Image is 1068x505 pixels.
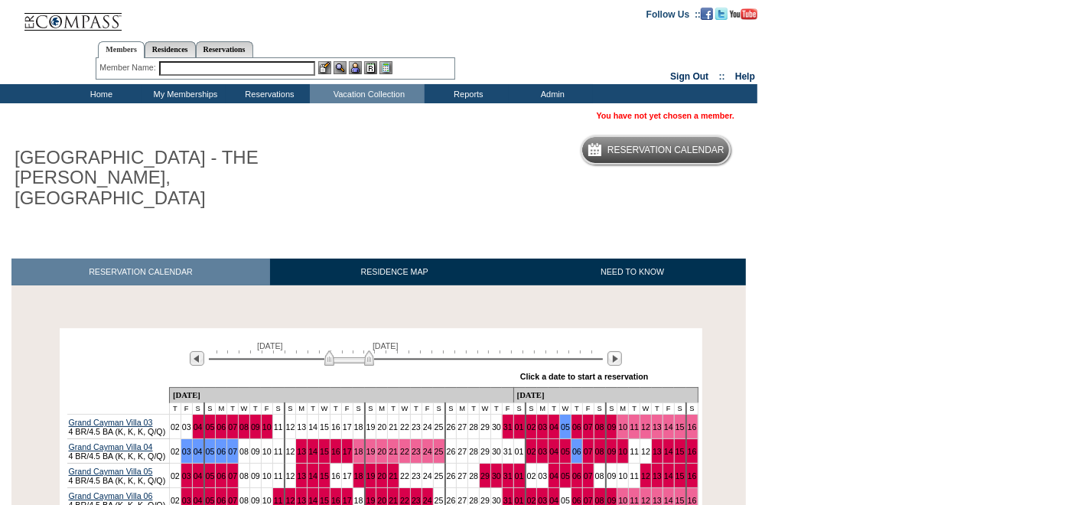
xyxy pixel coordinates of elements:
[377,422,386,432] a: 20
[412,422,421,432] a: 23
[343,496,352,505] a: 17
[688,471,697,481] a: 16
[468,403,480,415] td: T
[308,471,317,481] a: 14
[228,471,237,481] a: 07
[274,447,283,456] a: 11
[228,422,237,432] a: 07
[549,447,558,456] a: 04
[239,403,250,415] td: W
[572,422,581,432] a: 06
[400,471,409,481] a: 22
[354,471,363,481] a: 18
[641,422,650,432] a: 12
[182,422,191,432] a: 03
[515,447,524,456] a: 01
[527,496,536,505] a: 02
[69,418,153,427] a: Grand Cayman Villa 03
[663,403,674,415] td: F
[251,471,260,481] a: 09
[457,422,467,432] a: 27
[171,496,180,505] a: 02
[331,496,340,505] a: 16
[572,447,581,456] a: 06
[646,8,701,20] td: Follow Us ::
[194,422,203,432] a: 04
[251,447,260,456] a: 09
[457,403,468,415] td: M
[607,471,617,481] a: 09
[618,422,627,432] a: 10
[69,491,153,500] a: Grand Cayman Villa 06
[286,422,295,432] a: 12
[11,259,270,285] a: RESERVATION CALENDAR
[595,422,604,432] a: 08
[492,422,501,432] a: 30
[480,403,491,415] td: W
[379,61,392,74] img: b_calculator.gif
[423,422,432,432] a: 24
[400,422,409,432] a: 22
[308,422,317,432] a: 14
[584,496,593,505] a: 07
[630,496,639,505] a: 11
[503,496,513,505] a: 31
[98,41,145,58] a: Members
[366,422,376,432] a: 19
[730,8,757,20] img: Subscribe to our YouTube Channel
[457,471,467,481] a: 27
[686,403,698,415] td: S
[296,403,308,415] td: M
[560,403,571,415] td: W
[630,447,639,456] a: 11
[652,403,663,415] td: T
[341,403,353,415] td: F
[194,471,203,481] a: 04
[457,496,467,505] a: 27
[423,471,432,481] a: 24
[653,447,662,456] a: 13
[285,403,296,415] td: S
[527,447,536,456] a: 02
[640,403,652,415] td: W
[194,496,203,505] a: 04
[664,471,673,481] a: 14
[515,471,524,481] a: 01
[388,403,399,415] td: T
[502,403,513,415] td: F
[513,403,525,415] td: S
[549,471,558,481] a: 04
[308,496,317,505] a: 14
[447,422,456,432] a: 26
[274,496,283,505] a: 11
[572,496,581,505] a: 06
[653,422,662,432] a: 13
[492,496,501,505] a: 30
[192,403,204,415] td: S
[411,403,422,415] td: T
[412,471,421,481] a: 23
[584,447,593,456] a: 07
[308,403,319,415] td: T
[251,496,260,505] a: 09
[334,61,347,74] img: View
[423,496,432,505] a: 24
[715,8,728,18] a: Follow us on Twitter
[527,422,536,432] a: 02
[354,447,363,456] a: 18
[318,61,331,74] img: b_edit.gif
[216,403,227,415] td: M
[676,422,685,432] a: 15
[251,422,260,432] a: 09
[618,471,627,481] a: 10
[641,471,650,481] a: 12
[249,403,261,415] td: T
[469,422,478,432] a: 28
[310,84,425,103] td: Vacation Collection
[354,496,363,505] a: 18
[595,471,604,481] a: 08
[364,61,377,74] img: Reservations
[688,422,697,432] a: 16
[331,422,340,432] a: 16
[607,496,617,505] a: 09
